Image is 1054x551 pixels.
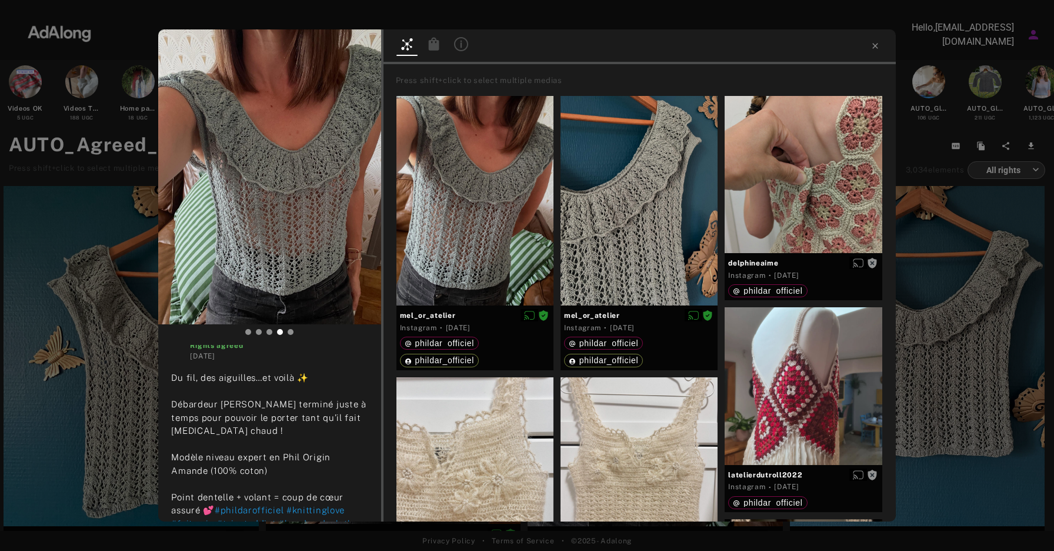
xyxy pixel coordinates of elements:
span: phildar_officiel [415,338,474,348]
div: phildar_officiel [405,339,474,347]
div: Instagram [400,323,437,333]
div: phildar_officiel [405,356,474,364]
span: #faitmain [171,519,214,529]
span: phildar_officiel [415,356,474,365]
div: Widget de chat [995,494,1054,551]
span: · [769,483,772,492]
span: phildar_officiel [579,356,638,365]
time: 2025-08-18T14:50:19.000Z [610,324,635,332]
span: Du fil, des aiguilles…et voilà ✨ Débardeur [PERSON_NAME] terminé juste à temps pour pouvoir le po... [171,373,366,515]
div: Instagram [728,482,765,492]
span: latelierdutroll2022 [728,470,878,480]
div: Press shift+click to select multiple medias [396,75,892,87]
span: #knittinglove [286,505,345,515]
span: · [604,323,607,333]
div: phildar_officiel [733,287,802,295]
span: #handmadeclothes [279,519,363,529]
button: Enable diffusion on this media [849,469,867,481]
span: phildar_officiel [743,286,802,296]
span: phildar_officiel [743,498,802,507]
div: phildar_officiel [569,339,638,347]
span: · [440,323,443,333]
time: 2025-08-02T18:34:53.000Z [774,271,799,280]
span: Rights not requested [867,470,878,479]
span: #phildarofficiel [215,505,283,515]
span: mel_or_atelier [400,310,550,321]
span: delphineaime [728,258,878,268]
span: Rights agreed [702,311,713,319]
button: Disable diffusion on this media [521,309,538,321]
time: 2025-06-04T16:28:24.000Z [774,483,799,491]
button: Disable diffusion on this media [685,309,702,321]
button: Enable diffusion on this media [849,257,867,269]
time: 2025-08-18T14:50:19.000Z [190,352,215,360]
time: 2025-08-18T14:50:19.000Z [446,324,471,332]
span: mel_or_atelier [564,310,714,321]
iframe: Chat Widget [995,494,1054,551]
div: Instagram [564,323,601,333]
span: Rights agreed [538,311,549,319]
div: phildar_officiel [569,356,638,364]
img: INS_DNgBWc-MUTq_3 [158,29,381,324]
span: · [769,271,772,280]
span: Rights not requested [867,258,878,267]
span: #tricotaddict [217,519,276,529]
span: phildar_officiel [579,338,638,348]
span: Rights agreed [190,341,243,350]
div: phildar_officiel [733,499,802,507]
div: Instagram [728,270,765,281]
